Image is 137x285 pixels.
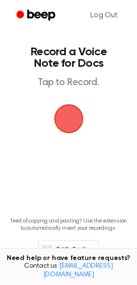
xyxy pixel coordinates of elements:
[10,6,64,25] a: Beep
[17,46,120,69] h1: Record a Voice Note for Docs
[6,262,131,279] span: Contact us
[54,104,83,133] img: Beep Logo
[81,4,127,27] a: Log Out
[8,218,129,232] p: Tired of copying and pasting? Use the extension to automatically insert your recordings.
[43,263,113,278] a: [EMAIL_ADDRESS][DOMAIN_NAME]
[17,77,120,89] p: Tap to Record.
